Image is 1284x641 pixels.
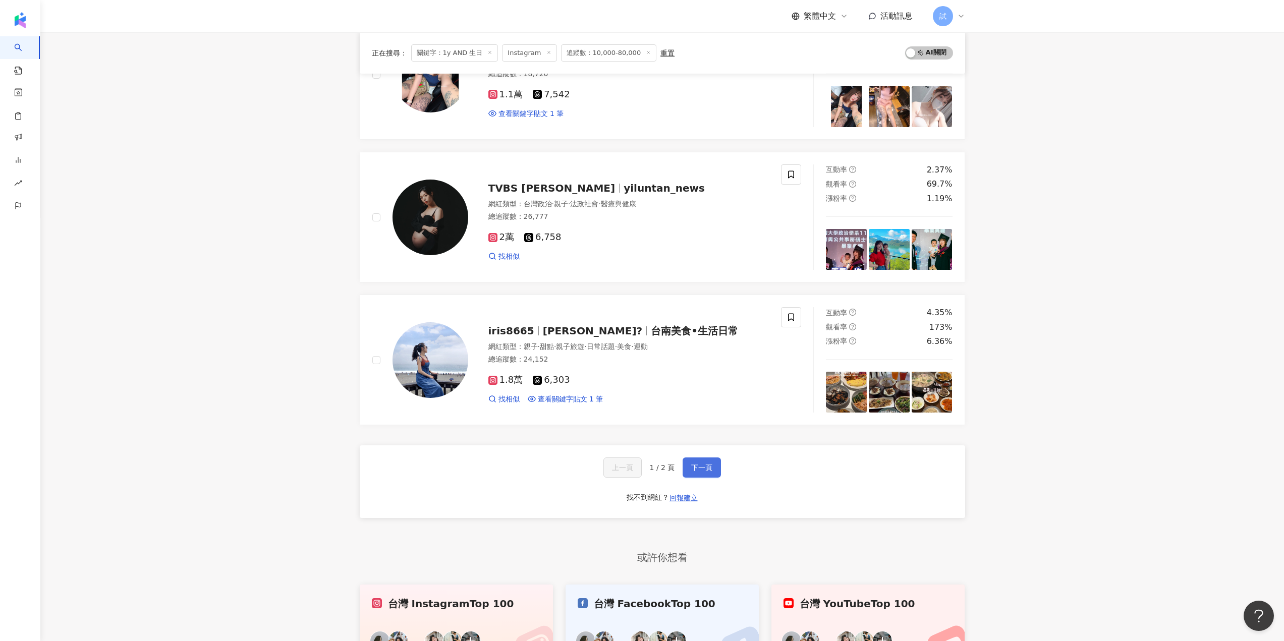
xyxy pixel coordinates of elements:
div: 2.37% [927,164,953,176]
a: 找相似 [488,252,520,262]
span: question-circle [849,337,856,344]
img: post-image [912,229,953,270]
img: post-image [869,229,910,270]
span: 試 [939,11,946,22]
div: 1.19% [927,193,953,204]
a: 查看關鍵字貼文 1 筆 [488,109,564,119]
span: 查看關鍵字貼文 1 筆 [498,109,564,119]
span: 1.8萬 [488,375,523,385]
span: 漲粉率 [826,337,847,345]
img: logo icon [12,12,28,28]
a: KOL Avatariris8665[PERSON_NAME]?台南美食•生活日常網紅類型：親子·甜點·親子旅遊·日常話題·美食·運動總追蹤數：24,1521.8萬6,303找相似查看關鍵字貼文... [360,295,965,425]
div: 總追蹤數 ： 24,152 [488,355,769,365]
a: KOL Avatar[PERSON_NAME]（23）💗網紅類型：自行車·日常話題·家庭·美食·命理占卜·寵物總追蹤數：18,7201.1萬7,542查看關鍵字貼文 1 筆互動率question... [360,9,965,140]
span: question-circle [849,181,856,188]
span: 追蹤數：10,000-80,000 [561,44,657,62]
img: post-image [912,86,953,127]
span: 親子旅遊 [556,342,584,351]
span: 運動 [634,342,648,351]
span: · [538,342,540,351]
a: search [14,36,34,76]
span: 1 / 2 頁 [650,463,675,472]
img: KOL Avatar [393,322,468,398]
span: 美食 [617,342,631,351]
button: 下一頁 [683,457,721,478]
span: 或許你想看 [627,550,698,565]
button: 回報建立 [669,490,698,506]
span: · [598,200,600,208]
a: 找相似 [488,394,520,404]
img: post-image [912,372,953,413]
span: 7,542 [533,89,570,100]
span: 下一頁 [691,463,712,472]
span: 甜點 [540,342,554,351]
a: KOL AvatarTVBS [PERSON_NAME]yiluntan_news網紅類型：台灣政治·親子·法政社會·醫療與健康總追蹤數：26,7772萬6,758找相似互動率question-... [360,152,965,282]
span: 漲粉率 [826,194,847,202]
span: · [554,342,556,351]
span: 日常話題 [587,342,615,351]
div: 總追蹤數 ： 26,777 [488,212,769,222]
img: post-image [869,86,910,127]
span: yiluntan_news [624,182,705,194]
img: KOL Avatar [393,180,468,255]
img: post-image [826,86,867,127]
span: · [615,342,617,351]
span: question-circle [849,323,856,330]
div: 69.7% [927,179,953,190]
span: 1.1萬 [488,89,523,100]
span: 找相似 [498,394,520,404]
span: question-circle [849,195,856,202]
span: · [552,200,554,208]
div: 台灣 Facebook Top 100 [578,597,747,611]
div: 4.35% [927,307,953,318]
span: · [631,342,633,351]
span: 醫療與健康 [601,200,636,208]
span: TVBS [PERSON_NAME] [488,182,616,194]
span: 觀看率 [826,180,847,188]
span: 活動訊息 [880,11,913,21]
span: question-circle [849,309,856,316]
span: · [584,342,586,351]
span: iris8665 [488,325,534,337]
span: 互動率 [826,165,847,173]
span: 正在搜尋 ： [372,49,407,57]
span: 關鍵字：1y AND 生日 [411,44,498,62]
img: post-image [826,372,867,413]
span: 6,758 [524,232,562,243]
span: question-circle [849,166,856,173]
span: Instagram [502,44,556,62]
img: post-image [869,372,910,413]
span: 台南美食•生活日常 [651,325,738,337]
div: 網紅類型 ： [488,199,769,209]
span: 回報建立 [669,494,698,502]
span: 6,303 [533,375,570,385]
span: · [568,200,570,208]
img: post-image [826,229,867,270]
img: KOL Avatar [393,37,468,112]
div: 173% [929,322,953,333]
span: 法政社會 [570,200,598,208]
div: 總追蹤數 ： 18,720 [488,69,769,79]
a: 查看關鍵字貼文 1 筆 [528,394,603,404]
span: 找相似 [498,252,520,262]
span: 觀看率 [826,323,847,331]
span: [PERSON_NAME]? [543,325,643,337]
div: 台灣 Instagram Top 100 [372,597,541,611]
span: 互動率 [826,309,847,317]
div: 台灣 YouTube Top 100 [784,597,953,611]
div: 找不到網紅？ [627,493,669,503]
div: 網紅類型 ： [488,342,769,352]
span: 親子 [524,342,538,351]
span: rise [14,173,22,196]
span: 2萬 [488,232,514,243]
span: 台灣政治 [524,200,552,208]
div: 重置 [660,49,675,57]
iframe: Help Scout Beacon - Open [1244,601,1274,631]
div: 6.36% [927,336,953,347]
span: 查看關鍵字貼文 1 筆 [538,394,603,404]
button: 上一頁 [603,457,642,478]
span: 親子 [554,200,568,208]
span: 繁體中文 [804,11,836,22]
